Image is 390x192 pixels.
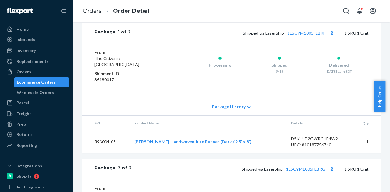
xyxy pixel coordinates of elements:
button: Copy tracking number [328,29,336,37]
dd: 86180017 [94,77,166,83]
img: Flexport logo [7,8,33,14]
div: Prep [16,121,26,127]
div: Integrations [16,163,42,169]
button: Integrations [4,161,69,171]
a: Ecommerce Orders [14,77,70,87]
div: Inbounds [16,37,35,43]
a: Shopify [4,171,69,181]
div: 1 SKU 1 Unit [132,165,369,173]
div: Ecommerce Orders [17,79,56,85]
a: Inventory [4,46,69,55]
div: Parcel [16,100,29,106]
div: Inventory [16,47,36,54]
th: Qty [352,116,381,131]
div: Reporting [16,142,37,148]
div: UPC: 810187756740 [291,142,347,148]
div: Wholesale Orders [17,89,54,96]
td: R93004-05 [82,131,129,153]
div: Processing [190,62,250,68]
a: Replenishments [4,57,69,66]
div: Orders [16,69,31,75]
a: Parcel [4,98,69,108]
div: Add Integration [16,184,44,190]
a: Returns [4,130,69,139]
a: Order Detail [113,8,149,14]
a: Home [4,24,69,34]
th: Details [286,116,352,131]
dt: From [94,49,166,55]
div: Package 1 of 2 [94,29,131,37]
a: Prep [4,119,69,129]
a: Orders [83,8,101,14]
a: Add Integration [4,183,69,191]
button: Open account menu [367,5,379,17]
button: Close Navigation [57,5,69,17]
button: Open notifications [353,5,366,17]
div: Freight [16,111,31,117]
a: Orders [4,67,69,77]
div: Returns [16,131,33,138]
a: Inbounds [4,35,69,44]
span: Package History [212,104,246,110]
a: Reporting [4,141,69,150]
dt: From [94,185,166,191]
td: 1 [352,131,381,153]
a: 1LSCYM1005FLBRG [286,166,325,172]
div: Replenishments [16,58,49,65]
span: The Citizenry [GEOGRAPHIC_DATA] [94,56,139,67]
ol: breadcrumbs [78,2,154,20]
a: [PERSON_NAME] Handwoven Jute Runner (Dark / 2.5' x 8') [134,139,252,144]
div: 1 SKU 1 Unit [131,29,369,37]
a: 1LSCYM1005FLBRF [287,30,325,36]
span: Shipped via LaserShip [243,30,336,36]
div: Package 2 of 2 [94,165,132,173]
th: Product Name [129,116,286,131]
div: Delivered [309,62,369,68]
div: 9/13 [250,69,309,74]
a: Wholesale Orders [14,88,70,97]
div: [DATE] 1am EDT [309,69,369,74]
dt: Shipment ID [94,71,166,77]
div: Shopify [16,173,31,179]
button: Help Center [374,81,385,112]
div: Shipped [250,62,309,68]
span: Shipped via LaserShip [242,166,336,172]
div: DSKU: D2GWRC4P4W2 [291,136,347,142]
div: Home [16,26,29,32]
button: Open Search Box [340,5,352,17]
a: Freight [4,109,69,119]
th: SKU [82,116,129,131]
button: Copy tracking number [328,165,336,173]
